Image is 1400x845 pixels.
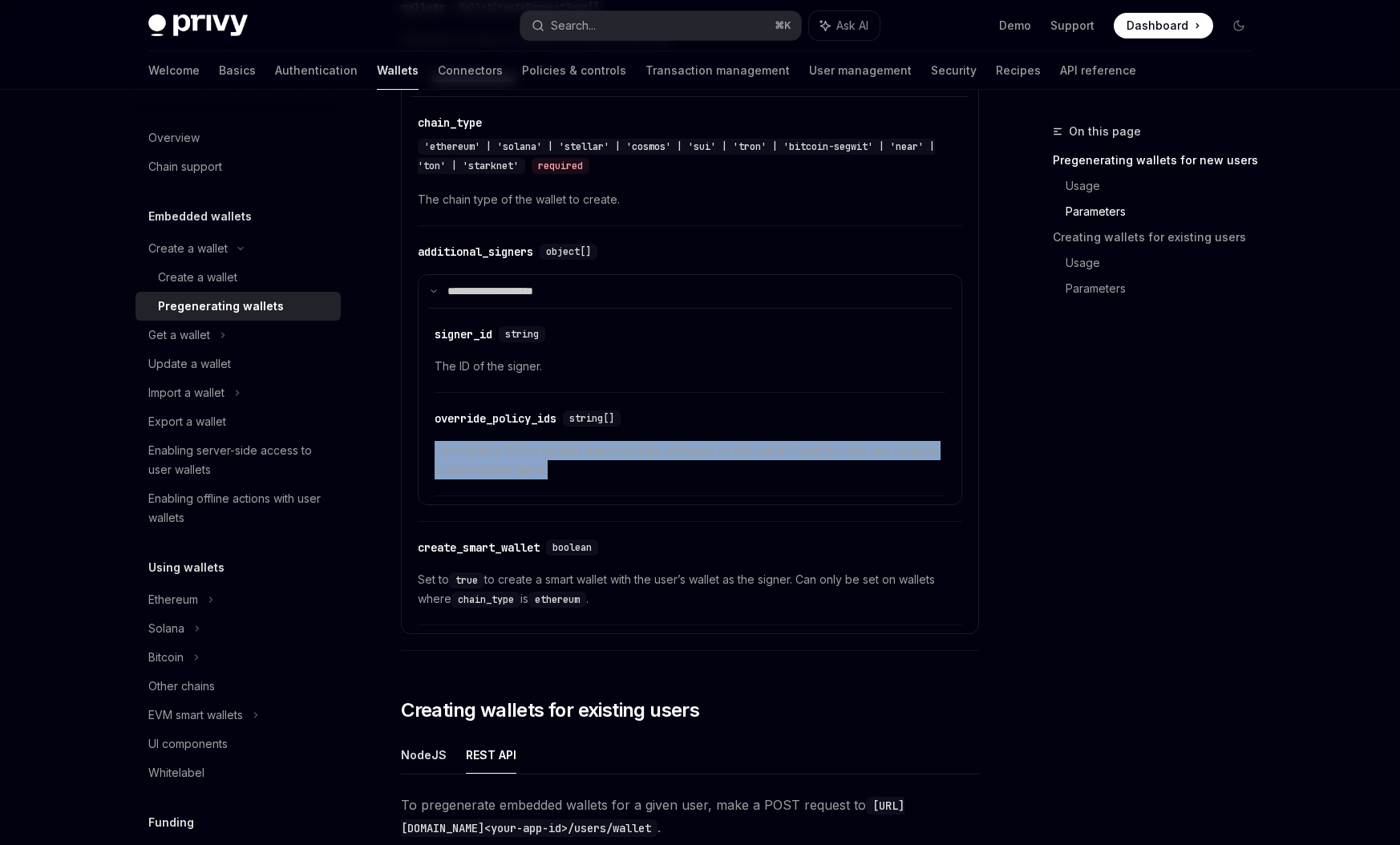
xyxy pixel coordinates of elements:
a: Transaction management [645,51,790,90]
div: Bitcoin [148,648,184,667]
button: NodeJS [401,736,447,774]
a: Usage [1066,173,1264,199]
div: UI components [148,734,228,754]
a: Enabling server-side access to user wallets [136,436,341,484]
span: string [505,328,539,341]
h5: Using wallets [148,558,225,577]
a: UI components [136,730,341,758]
span: List of policy IDs for policies that should be enforced on the wallet. Currently, only one policy... [435,441,945,479]
a: Dashboard [1114,13,1213,38]
div: Get a wallet [148,325,210,345]
span: ⌘ K [775,19,791,32]
a: Support [1050,18,1095,34]
span: The ID of the signer. [435,357,945,376]
a: Update a wallet [136,350,341,378]
div: Import a wallet [148,383,225,402]
a: Pregenerating wallets [136,292,341,321]
span: The chain type of the wallet to create. [418,190,962,209]
div: signer_id [435,326,492,342]
a: Parameters [1066,276,1264,301]
button: Ask AI [809,11,880,40]
a: Demo [999,18,1031,34]
div: Create a wallet [148,239,228,258]
div: additional_signers [418,244,533,260]
span: boolean [552,541,592,554]
a: Connectors [438,51,503,90]
a: Recipes [996,51,1041,90]
span: To pregenerate embedded wallets for a given user, make a POST request to . [401,794,979,839]
code: true [449,572,484,588]
span: On this page [1069,122,1141,141]
div: chain_type [418,115,482,131]
button: REST API [466,736,516,774]
code: chain_type [451,592,520,608]
div: create_smart_wallet [418,540,540,556]
div: Solana [148,619,184,638]
a: Create a wallet [136,263,341,292]
button: Search...⌘K [520,11,801,40]
div: Other chains [148,677,215,696]
span: Set to to create a smart wallet with the user’s wallet as the signer. Can only be set on wallets ... [418,570,962,608]
span: Ask AI [836,18,868,34]
div: Chain support [148,157,222,176]
a: Usage [1066,250,1264,276]
span: Dashboard [1127,18,1188,34]
a: Policies & controls [522,51,626,90]
a: Enabling offline actions with user wallets [136,484,341,532]
span: object[] [546,245,591,258]
div: Ethereum [148,590,198,609]
a: API reference [1060,51,1136,90]
div: Enabling offline actions with user wallets [148,489,331,528]
code: ethereum [528,592,586,608]
h5: Funding [148,813,194,832]
a: Export a wallet [136,407,341,436]
div: Overview [148,128,200,148]
a: Whitelabel [136,758,341,787]
a: Chain support [136,152,341,181]
div: override_policy_ids [435,410,556,427]
div: Enabling server-side access to user wallets [148,441,331,479]
a: Basics [219,51,256,90]
div: EVM smart wallets [148,706,243,725]
div: Update a wallet [148,354,231,374]
span: Creating wallets for existing users [401,697,699,723]
a: Parameters [1066,199,1264,224]
a: Security [931,51,977,90]
a: Creating wallets for existing users [1053,224,1264,250]
button: Toggle dark mode [1226,13,1252,38]
a: User management [809,51,912,90]
div: Create a wallet [158,268,237,287]
div: Export a wallet [148,412,226,431]
a: Authentication [275,51,358,90]
div: Pregenerating wallets [158,297,284,316]
span: 'ethereum' | 'solana' | 'stellar' | 'cosmos' | 'sui' | 'tron' | 'bitcoin-segwit' | 'near' | 'ton'... [418,140,935,172]
img: dark logo [148,14,248,37]
span: string[] [569,412,614,425]
a: Other chains [136,672,341,701]
h5: Embedded wallets [148,207,252,226]
div: Whitelabel [148,763,204,782]
a: Overview [136,123,341,152]
div: required [532,158,589,174]
div: Search... [551,16,596,35]
a: Welcome [148,51,200,90]
a: Pregenerating wallets for new users [1053,148,1264,173]
a: Wallets [377,51,419,90]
